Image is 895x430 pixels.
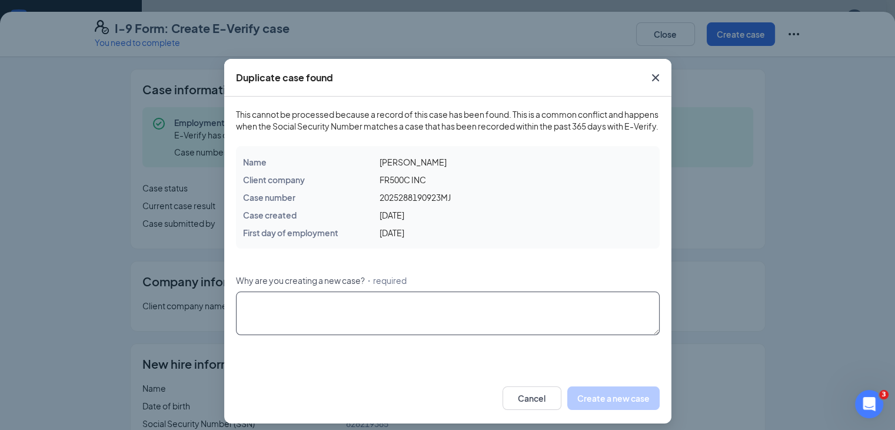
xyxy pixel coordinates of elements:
span: Case created [243,210,297,220]
div: Duplicate case found [236,71,333,84]
span: FR500C INC [379,174,425,185]
span: [DATE] [379,227,404,238]
span: First day of employment [243,227,338,238]
span: ・required [365,274,407,286]
button: Close [640,59,671,97]
button: Create a new case [567,386,660,410]
span: Client company [243,174,305,185]
span: 3 [879,390,889,399]
iframe: Intercom live chat [855,390,883,418]
span: Case number [243,192,295,203]
span: This cannot be processed because a record of this case has been found. This is a common conflict ... [236,108,660,132]
svg: Cross [648,71,663,85]
span: 2025288190923MJ [379,192,450,203]
span: [PERSON_NAME] [379,157,446,167]
span: [DATE] [379,210,404,220]
button: Cancel [503,386,561,410]
span: Why are you creating a new case? [236,274,365,286]
span: Name [243,157,267,167]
